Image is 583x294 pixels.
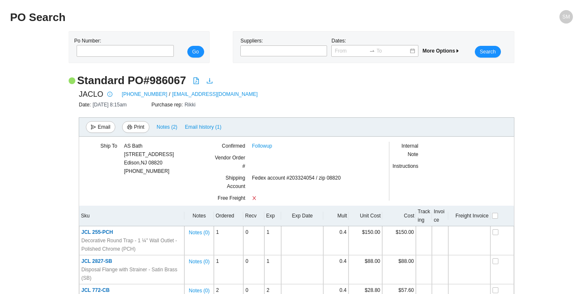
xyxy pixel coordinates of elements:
[264,255,281,284] td: 1
[562,10,570,24] span: SM
[448,206,490,226] th: Freight Invoice
[392,163,418,169] span: Instructions
[214,226,243,255] td: 1
[93,102,127,108] span: [DATE] 8:15am
[349,226,382,255] td: $150.00
[189,228,210,237] span: Notes ( 0 )
[455,48,460,53] span: caret-right
[243,226,264,255] td: 0
[323,226,349,255] td: 0.4
[184,206,214,226] th: Notes
[323,206,349,226] th: Mult
[127,124,132,130] span: printer
[156,122,178,128] button: Notes (2)
[172,90,258,98] a: [EMAIL_ADDRESS][DOMAIN_NAME]
[189,257,210,266] span: Notes ( 0 )
[423,48,460,54] span: More Options
[10,10,432,25] h2: PO Search
[193,77,200,84] span: file-pdf
[184,102,195,108] span: Rikki
[252,196,257,201] span: close
[215,155,245,169] span: Vendor Order #
[81,236,182,253] span: Decorative Round Trap - 1 ¼" Wall Outlet - Polished Chrome (PCH)
[91,124,96,130] span: send
[382,206,416,226] th: Cost
[377,47,409,55] input: To
[369,48,375,54] span: to
[79,102,93,108] span: Date:
[218,195,245,201] span: Free Freight
[98,123,110,131] span: Email
[226,175,245,189] span: Shipping Account
[382,255,416,284] td: $88.00
[189,286,210,292] button: Notes (0)
[86,121,115,133] button: sendEmail
[252,174,372,194] div: Fedex account #203324054 / zip 08820
[152,102,185,108] span: Purchase rep:
[124,142,174,175] div: [PHONE_NUMBER]
[103,88,115,100] button: info-circle
[81,229,113,235] span: JCL 255-PCH
[189,228,210,234] button: Notes (0)
[475,46,501,58] button: Search
[329,37,420,58] div: Dates:
[335,47,367,55] input: From
[264,206,281,226] th: Exp
[157,123,177,131] span: Notes ( 2 )
[81,212,183,220] div: Sku
[243,206,264,226] th: Recv
[79,88,103,101] span: JACLO
[222,143,245,149] span: Confirmed
[189,257,210,263] button: Notes (0)
[323,255,349,284] td: 0.4
[169,90,170,98] span: /
[480,48,496,56] span: Search
[74,37,171,58] div: Po Number:
[122,90,167,98] a: [PHONE_NUMBER]
[134,123,144,131] span: Print
[382,226,416,255] td: $150.00
[193,77,200,86] a: file-pdf
[252,142,272,150] a: Followup
[206,77,213,86] a: download
[77,73,186,88] h2: Standard PO # 986067
[81,265,182,282] span: Disposal Flange with Strainer - Satin Brass (SB)
[214,206,243,226] th: Ordered
[243,255,264,284] td: 0
[238,37,329,58] div: Suppliers:
[281,206,323,226] th: Exp Date
[432,206,448,226] th: Invoice
[122,121,149,133] button: printerPrint
[369,48,375,54] span: swap-right
[349,206,382,226] th: Unit Cost
[264,226,281,255] td: 1
[81,287,109,293] span: JCL 772-CB
[402,143,418,157] span: Internal Note
[124,142,174,167] div: AS Bath [STREET_ADDRESS] Edison , NJ 08820
[185,123,221,131] span: Email history (1)
[416,206,432,226] th: Tracking
[101,143,117,149] span: Ship To
[192,48,199,56] span: Go
[349,255,382,284] td: $88.00
[206,77,213,84] span: download
[214,255,243,284] td: 1
[184,121,222,133] button: Email history (1)
[105,92,114,97] span: info-circle
[187,46,204,58] button: Go
[81,258,112,264] span: JCL 2827-SB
